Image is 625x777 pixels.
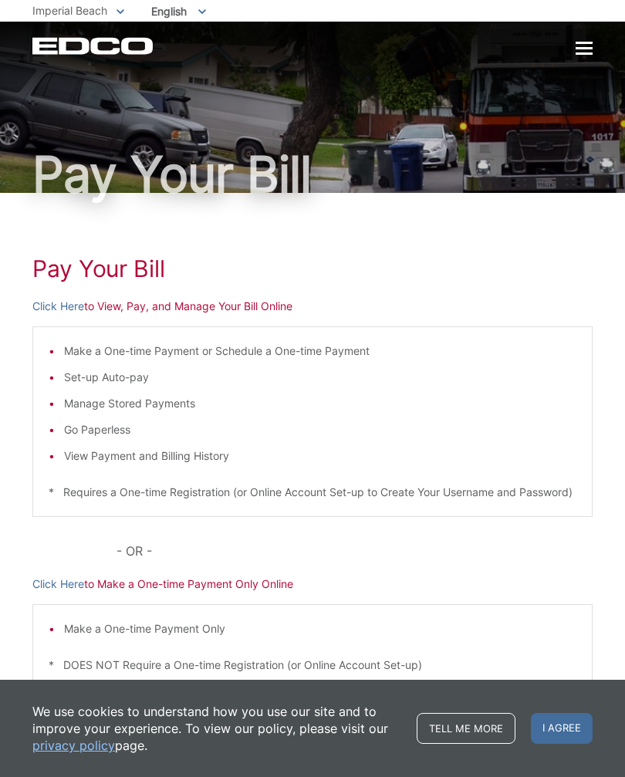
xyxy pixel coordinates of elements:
[531,713,593,744] span: I agree
[64,395,576,412] li: Manage Stored Payments
[49,657,576,674] p: * DOES NOT Require a One-time Registration (or Online Account Set-up)
[32,150,593,199] h1: Pay Your Bill
[64,620,576,637] li: Make a One-time Payment Only
[64,421,576,438] li: Go Paperless
[32,255,593,282] h1: Pay Your Bill
[32,737,115,754] a: privacy policy
[49,484,576,501] p: * Requires a One-time Registration (or Online Account Set-up to Create Your Username and Password)
[32,298,593,315] p: to View, Pay, and Manage Your Bill Online
[32,298,84,315] a: Click Here
[64,343,576,360] li: Make a One-time Payment or Schedule a One-time Payment
[32,703,401,754] p: We use cookies to understand how you use our site and to improve your experience. To view our pol...
[32,4,107,17] span: Imperial Beach
[32,576,84,593] a: Click Here
[417,713,515,744] a: Tell me more
[32,576,593,593] p: to Make a One-time Payment Only Online
[64,369,576,386] li: Set-up Auto-pay
[64,448,576,465] li: View Payment and Billing History
[117,540,593,562] p: - OR -
[32,37,155,55] a: EDCD logo. Return to the homepage.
